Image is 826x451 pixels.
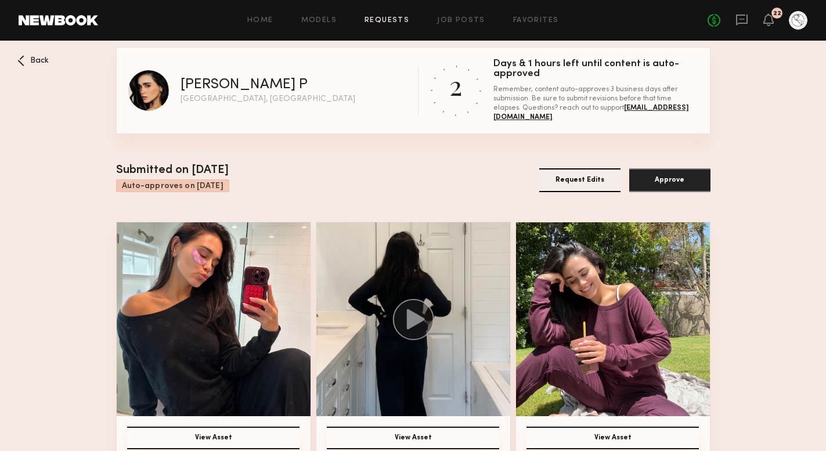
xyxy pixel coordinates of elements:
img: Asset [316,222,510,416]
button: Approve [629,168,710,192]
img: Priscilla P profile picture. [128,70,169,111]
div: Auto-approves on [DATE] [116,179,229,192]
div: 22 [773,10,781,17]
div: [GEOGRAPHIC_DATA], [GEOGRAPHIC_DATA] [181,95,355,103]
button: Request Edits [539,168,621,192]
img: Asset [117,222,311,416]
div: [PERSON_NAME] P [181,78,308,92]
button: View Asset [526,427,699,449]
div: Days & 1 hours left until content is auto-approved [493,59,698,79]
a: Requests [365,17,409,24]
div: Submitted on [DATE] [116,162,229,179]
span: Back [30,57,49,65]
div: 2 [449,67,462,103]
button: View Asset [127,427,300,449]
div: Remember, content auto-approves 3 business days after submission. Be sure to submit revisions bef... [493,85,698,122]
img: Asset [516,222,710,416]
a: Favorites [513,17,559,24]
a: Models [301,17,337,24]
button: View Asset [327,427,499,449]
a: Home [247,17,273,24]
a: Job Posts [437,17,485,24]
